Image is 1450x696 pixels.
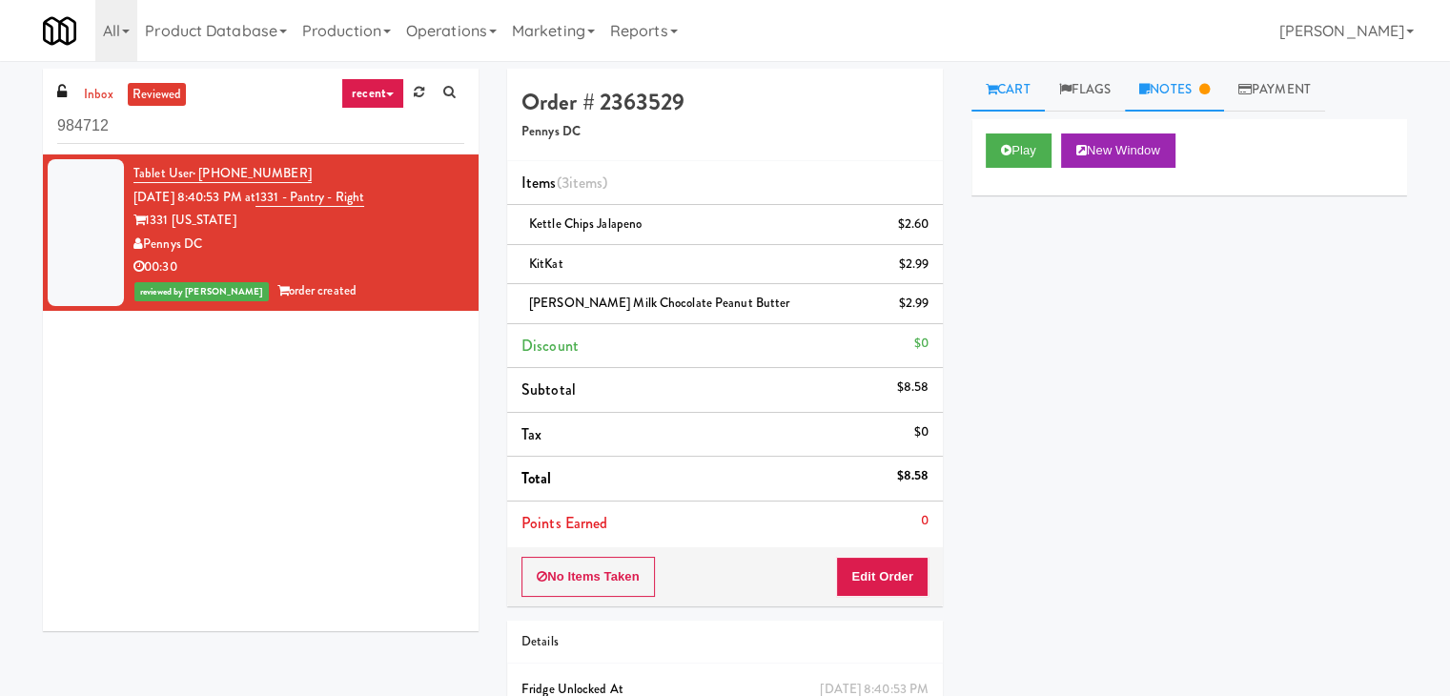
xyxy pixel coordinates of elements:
[899,253,929,276] div: $2.99
[921,509,929,533] div: 0
[193,164,312,182] span: · [PHONE_NUMBER]
[1061,133,1175,168] button: New Window
[341,78,404,109] a: recent
[57,109,464,144] input: Search vision orders
[79,83,118,107] a: inbox
[521,557,655,597] button: No Items Taken
[529,215,642,233] span: Kettle Chips Jalapeno
[128,83,187,107] a: reviewed
[914,332,929,356] div: $0
[529,294,789,312] span: [PERSON_NAME] Milk Chocolate Peanut Butter
[897,376,929,399] div: $8.58
[529,255,563,273] span: KitKat
[557,172,608,194] span: (3 )
[521,335,579,357] span: Discount
[43,14,76,48] img: Micromart
[521,125,929,139] h5: Pennys DC
[897,464,929,488] div: $8.58
[521,512,607,534] span: Points Earned
[986,133,1052,168] button: Play
[521,172,607,194] span: Items
[133,256,464,279] div: 00:30
[133,164,312,183] a: Tablet User· [PHONE_NUMBER]
[277,281,357,299] span: order created
[899,292,929,316] div: $2.99
[1125,69,1224,112] a: Notes
[134,282,269,301] span: reviewed by [PERSON_NAME]
[521,90,929,114] h4: Order # 2363529
[43,154,479,311] li: Tablet User· [PHONE_NUMBER][DATE] 8:40:53 PM at1331 - Pantry - Right1331 [US_STATE]Pennys DC00:30...
[133,188,255,206] span: [DATE] 8:40:53 PM at
[569,172,603,194] ng-pluralize: items
[133,209,464,233] div: 1331 [US_STATE]
[521,630,929,654] div: Details
[133,233,464,256] div: Pennys DC
[898,213,929,236] div: $2.60
[914,420,929,444] div: $0
[255,188,364,207] a: 1331 - Pantry - Right
[1045,69,1126,112] a: Flags
[521,379,576,400] span: Subtotal
[521,467,552,489] span: Total
[971,69,1045,112] a: Cart
[521,423,541,445] span: Tax
[1224,69,1325,112] a: Payment
[836,557,929,597] button: Edit Order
